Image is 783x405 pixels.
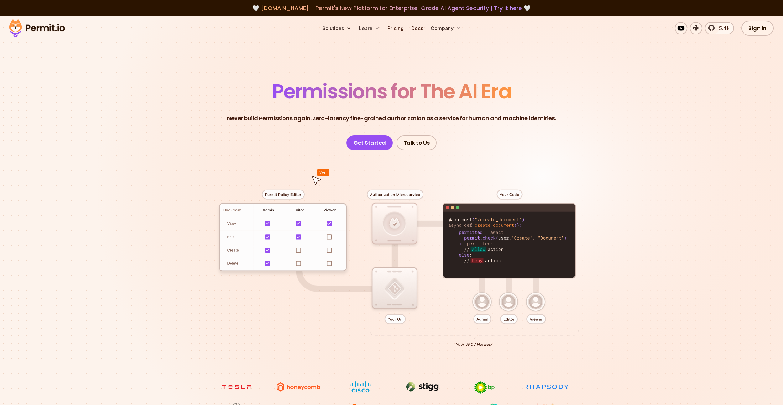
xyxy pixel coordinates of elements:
div: 🤍 🤍 [15,4,768,13]
img: Cisco [337,381,384,393]
p: Never build Permissions again. Zero-latency fine-grained authorization as a service for human and... [227,114,556,123]
a: Try it here [494,4,522,12]
button: Company [428,22,464,34]
a: Talk to Us [397,135,437,150]
img: Rhapsody Health [523,381,570,393]
button: Solutions [320,22,354,34]
img: Permit logo [6,18,68,39]
a: 5.4k [705,22,734,34]
a: Docs [409,22,426,34]
img: Honeycomb [275,381,322,393]
span: [DOMAIN_NAME] - Permit's New Platform for Enterprise-Grade AI Agent Security | [261,4,522,12]
img: bp [461,381,508,394]
span: Permissions for The AI Era [272,77,511,105]
img: tesla [213,381,260,393]
a: Pricing [385,22,406,34]
a: Get Started [346,135,393,150]
a: Sign In [741,21,774,36]
img: Stigg [399,381,446,393]
button: Learn [356,22,382,34]
span: 5.4k [715,24,729,32]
